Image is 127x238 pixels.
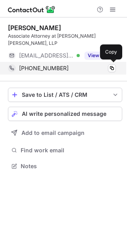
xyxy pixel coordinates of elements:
span: [PHONE_NUMBER] [19,65,69,72]
button: Find work email [8,145,122,156]
button: Add to email campaign [8,126,122,140]
button: Reveal Button [85,52,116,59]
span: Add to email campaign [21,130,85,136]
div: [PERSON_NAME] [8,24,61,32]
span: AI write personalized message [22,111,106,117]
div: Associate Attorney at [PERSON_NAME] [PERSON_NAME], LLP [8,33,122,47]
div: Save to List / ATS / CRM [22,92,108,98]
span: Find work email [21,147,119,154]
button: AI write personalized message [8,107,122,121]
button: Notes [8,161,122,172]
img: ContactOut v5.3.10 [8,5,56,14]
span: Notes [21,163,119,170]
span: [EMAIL_ADDRESS][DOMAIN_NAME] [19,52,74,59]
button: save-profile-one-click [8,88,122,102]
